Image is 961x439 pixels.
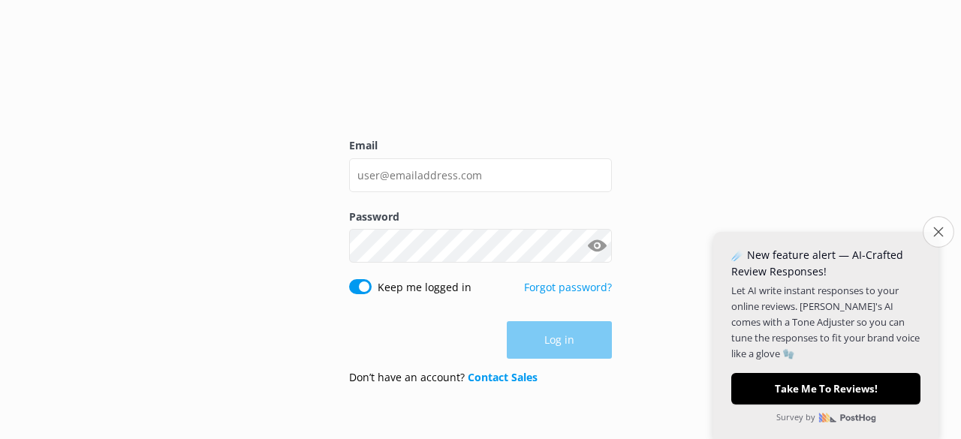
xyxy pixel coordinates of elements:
label: Password [349,209,612,225]
button: Show password [582,231,612,261]
label: Email [349,137,612,154]
a: Forgot password? [524,280,612,294]
p: Don’t have an account? [349,369,538,386]
input: user@emailaddress.com [349,158,612,192]
label: Keep me logged in [378,279,471,296]
a: Contact Sales [468,370,538,384]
